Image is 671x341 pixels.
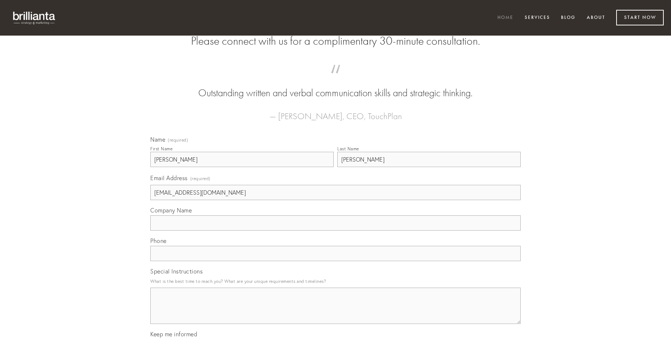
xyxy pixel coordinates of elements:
[520,12,555,24] a: Services
[150,237,167,244] span: Phone
[190,174,211,183] span: (required)
[616,10,664,25] a: Start Now
[150,276,521,286] p: What is the best time to reach you? What are your unique requirements and timelines?
[162,100,509,123] figcaption: — [PERSON_NAME], CEO, TouchPlan
[150,146,172,151] div: First Name
[150,136,165,143] span: Name
[556,12,580,24] a: Blog
[337,146,359,151] div: Last Name
[162,72,509,100] blockquote: Outstanding written and verbal communication skills and strategic thinking.
[582,12,610,24] a: About
[150,207,192,214] span: Company Name
[150,174,188,182] span: Email Address
[150,330,197,338] span: Keep me informed
[162,72,509,86] span: “
[493,12,518,24] a: Home
[150,34,521,48] h2: Please connect with us for a complimentary 30-minute consultation.
[168,138,188,142] span: (required)
[150,268,203,275] span: Special Instructions
[7,7,62,28] img: brillianta - research, strategy, marketing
